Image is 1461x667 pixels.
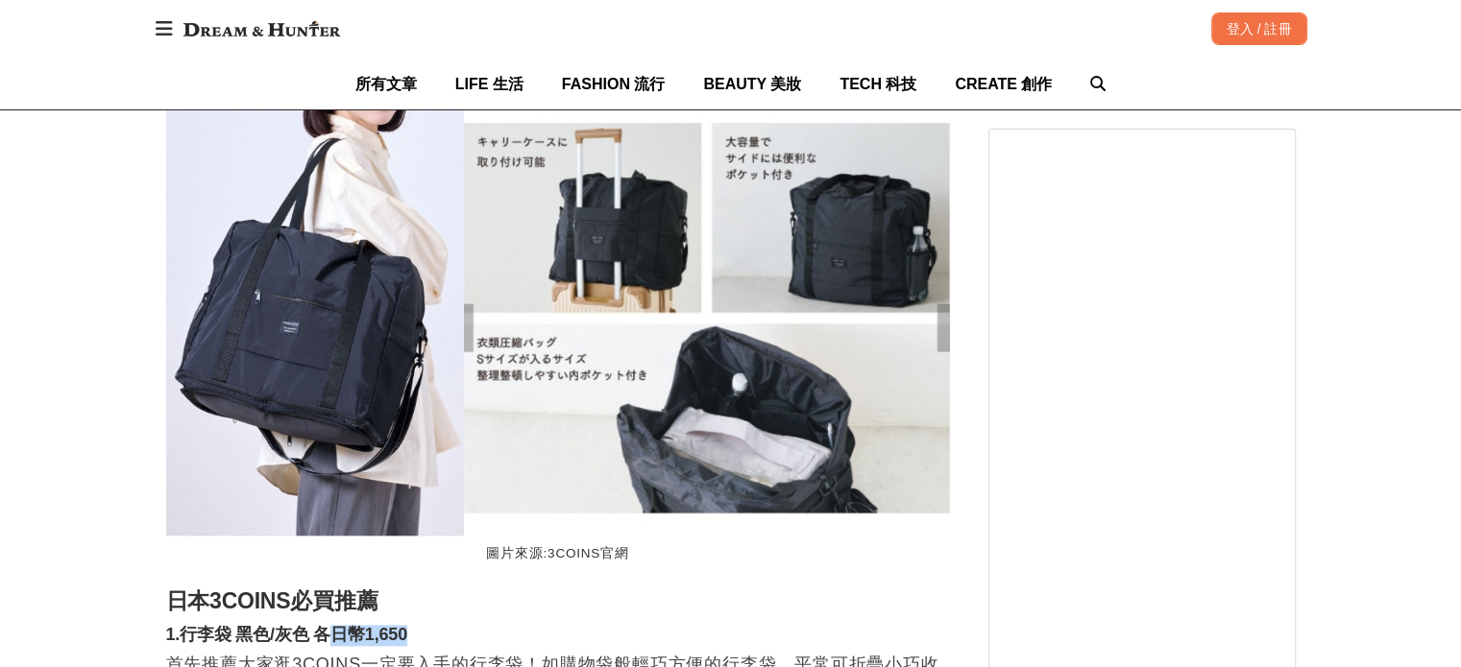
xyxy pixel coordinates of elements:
[166,588,950,615] h2: 日本3COINS必買推薦
[955,59,1052,109] a: CREATE 創作
[562,76,666,92] span: FASHION 流行
[166,95,950,536] img: 爆賣！日本3COINS必買推薦：行李袋、洗米盆、半自動捲線器...網友爆好評，看到先結帳再說
[166,625,950,646] h3: 1.行李袋 黑色/灰色 各日幣1,650
[355,59,417,109] a: 所有文章
[455,76,524,92] span: LIFE 生活
[955,76,1052,92] span: CREATE 創作
[174,12,350,46] img: Dream & Hunter
[840,59,916,109] a: TECH 科技
[703,76,801,92] span: BEAUTY 美妝
[562,59,666,109] a: FASHION 流行
[455,59,524,109] a: LIFE 生活
[355,76,417,92] span: 所有文章
[840,76,916,92] span: TECH 科技
[703,59,801,109] a: BEAUTY 美妝
[1211,12,1307,45] div: 登入 / 註冊
[166,536,950,573] figcaption: 圖片來源:3COINS官網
